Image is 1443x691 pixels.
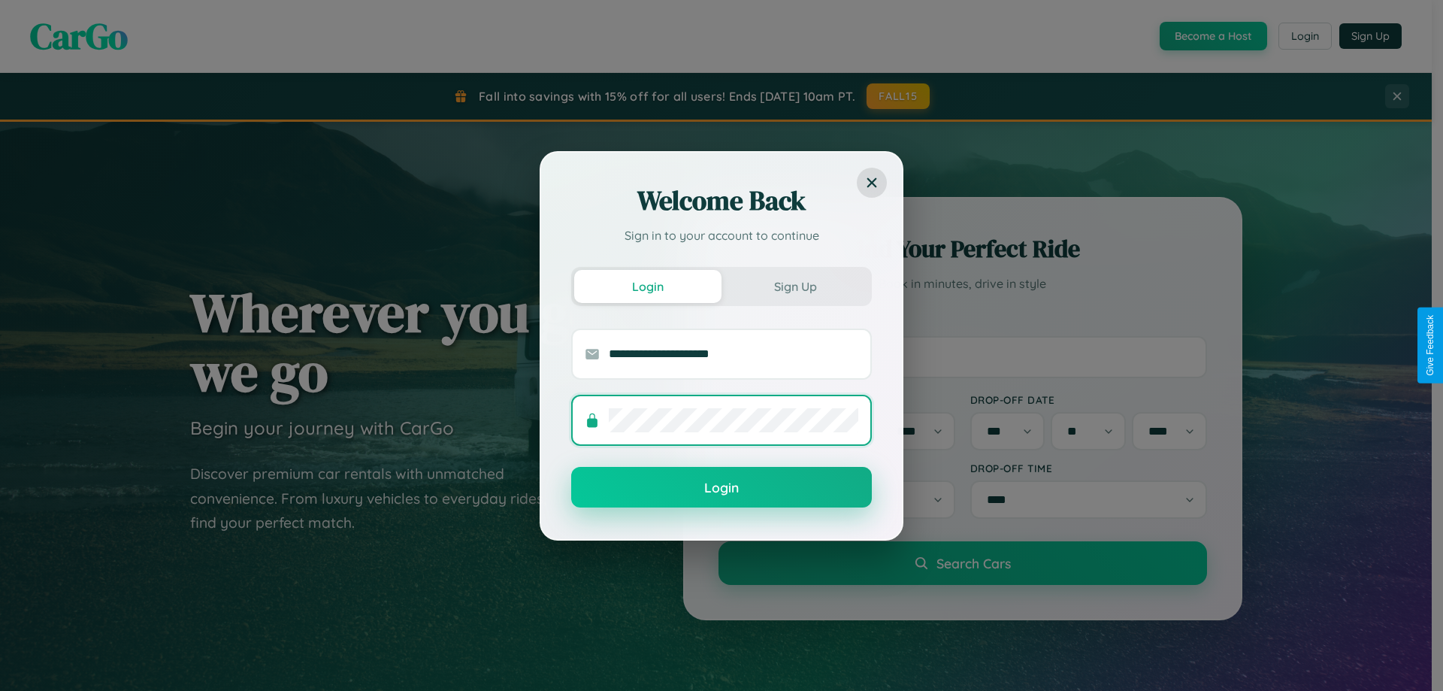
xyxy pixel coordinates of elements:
button: Sign Up [721,270,869,303]
button: Login [574,270,721,303]
button: Login [571,467,872,508]
div: Give Feedback [1425,315,1435,376]
p: Sign in to your account to continue [571,226,872,244]
h2: Welcome Back [571,183,872,219]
